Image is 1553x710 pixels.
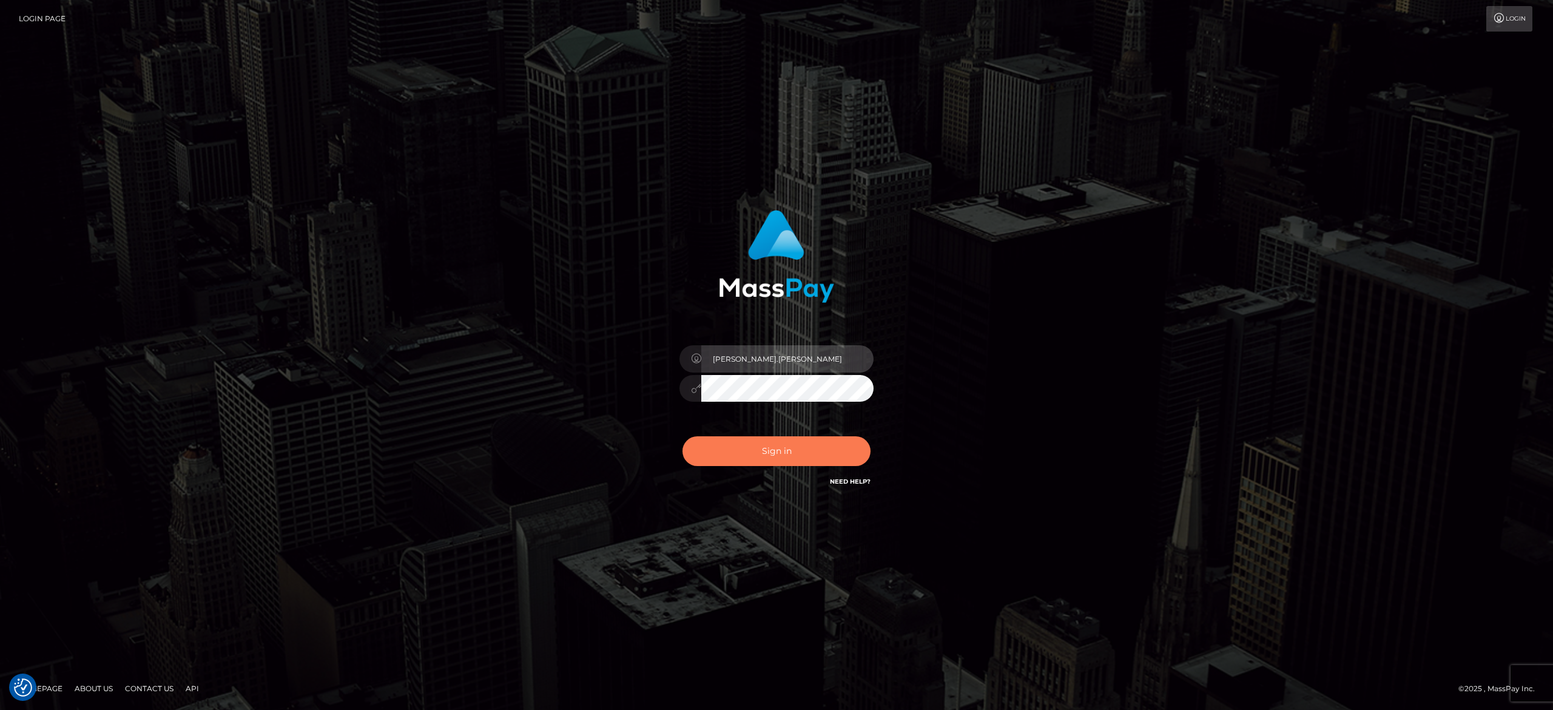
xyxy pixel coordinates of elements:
button: Consent Preferences [14,678,32,697]
a: About Us [70,679,118,698]
a: Login [1486,6,1532,32]
a: Homepage [13,679,67,698]
a: Contact Us [120,679,178,698]
div: © 2025 , MassPay Inc. [1458,682,1544,695]
button: Sign in [682,436,871,466]
a: API [181,679,204,698]
a: Login Page [19,6,66,32]
a: Need Help? [830,478,871,485]
input: Username... [701,345,874,373]
img: MassPay Login [719,210,834,303]
img: Revisit consent button [14,678,32,697]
